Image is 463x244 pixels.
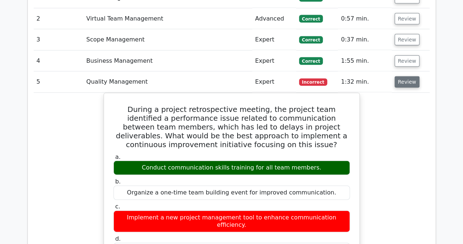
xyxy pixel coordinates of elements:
span: Correct [299,57,323,65]
td: Virtual Team Management [83,8,252,29]
td: Expert [252,51,296,72]
span: Correct [299,36,323,44]
td: 0:57 min. [338,8,391,29]
td: Quality Management [83,72,252,92]
h5: During a project retrospective meeting, the project team identified a performance issue related t... [113,105,351,149]
td: 1:32 min. [338,72,391,92]
td: 0:37 min. [338,29,391,50]
span: Incorrect [299,79,327,86]
span: c. [115,203,120,210]
div: Implement a new project management tool to enhance communication efficiency. [113,211,350,233]
td: Advanced [252,8,296,29]
span: d. [115,235,121,242]
span: b. [115,178,121,185]
div: Organize a one-time team building event for improved communication. [113,186,350,200]
td: 5 [34,72,83,92]
div: Conduct communication skills training for all team members. [113,161,350,175]
span: Correct [299,15,323,22]
button: Review [395,34,419,45]
td: Scope Management [83,29,252,50]
td: Expert [252,29,296,50]
td: 4 [34,51,83,72]
td: 3 [34,29,83,50]
td: 1:55 min. [338,51,391,72]
span: a. [115,153,121,160]
td: Business Management [83,51,252,72]
td: Expert [252,72,296,92]
button: Review [395,76,419,88]
button: Review [395,55,419,67]
button: Review [395,13,419,25]
td: 2 [34,8,83,29]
